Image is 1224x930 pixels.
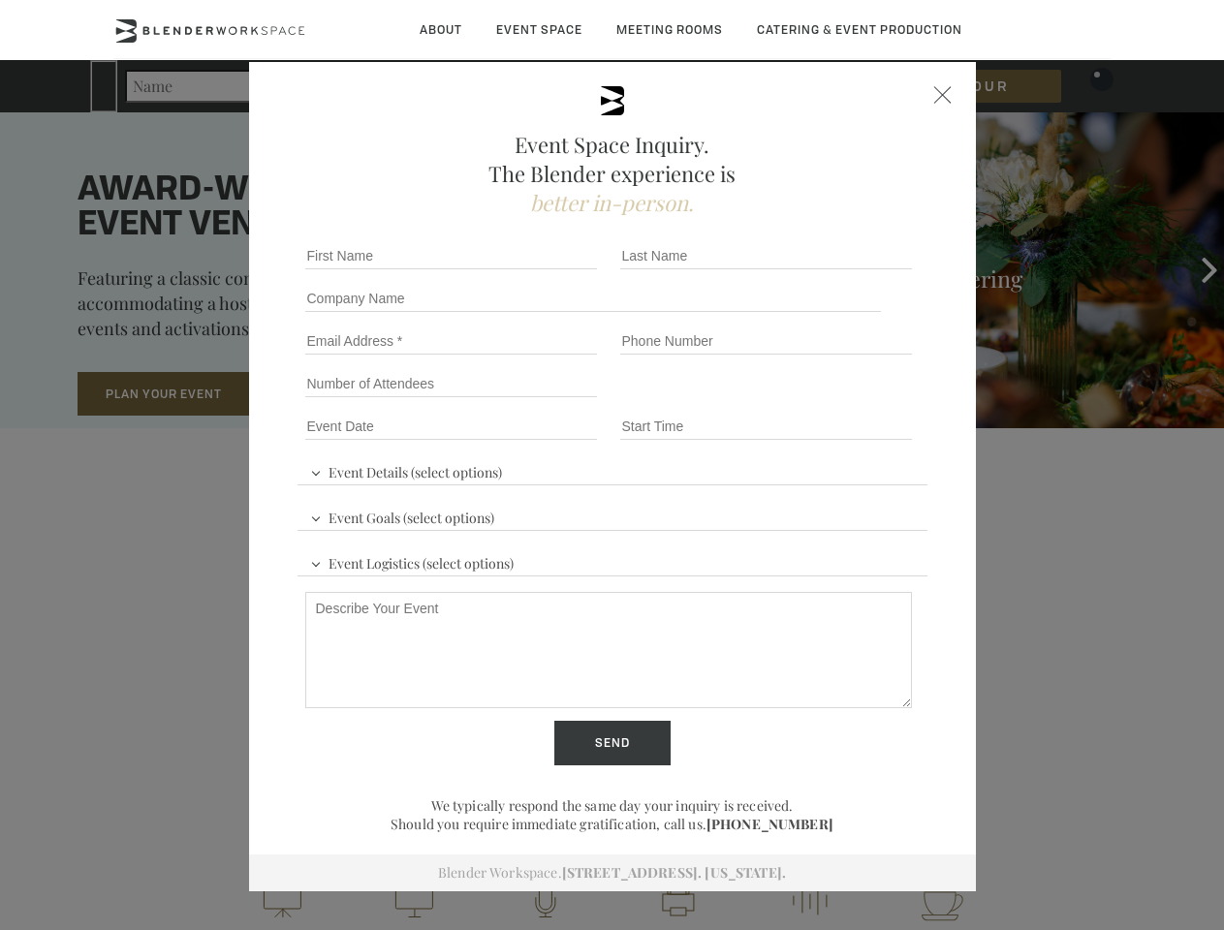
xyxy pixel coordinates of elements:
iframe: Chat Widget [875,682,1224,930]
a: [STREET_ADDRESS]. [US_STATE]. [562,863,786,882]
input: Company Name [305,285,882,312]
input: Phone Number [620,327,912,355]
a: [PHONE_NUMBER] [706,815,833,833]
p: We typically respond the same day your inquiry is received. [298,796,927,815]
p: Should you require immediate gratification, call us. [298,815,927,833]
span: Event Logistics (select options) [305,546,518,575]
input: Start Time [620,413,912,440]
input: Event Date [305,413,597,440]
input: Last Name [620,242,912,269]
span: Event Details (select options) [305,455,507,484]
span: Event Goals (select options) [305,501,499,530]
div: Blender Workspace. [249,854,976,891]
input: First Name [305,242,597,269]
span: better in-person. [530,188,694,217]
input: Send [554,721,671,765]
input: Number of Attendees [305,370,597,397]
input: Email Address * [305,327,597,355]
h2: Event Space Inquiry. The Blender experience is [298,130,927,217]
